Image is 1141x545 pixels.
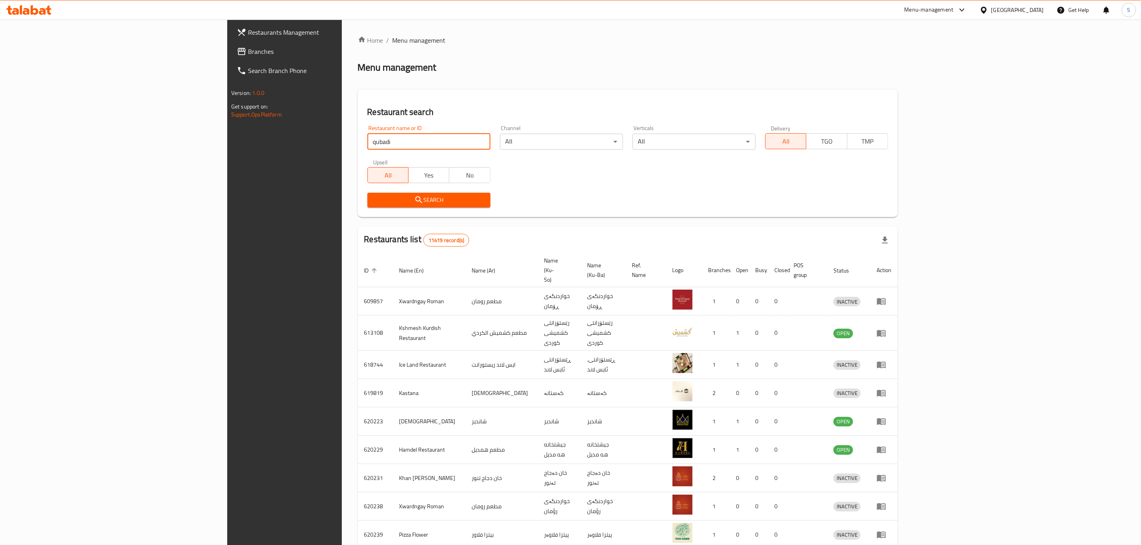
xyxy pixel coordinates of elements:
[230,61,418,80] a: Search Branch Phone
[768,287,788,316] td: 0
[749,253,768,287] th: Busy
[877,502,891,511] div: Menu
[673,523,693,543] img: Pizza Flower
[581,316,626,351] td: رێستۆرانتی کشمیشى كوردى
[833,445,853,454] span: OPEN
[833,417,853,427] div: OPEN
[768,316,788,351] td: 0
[768,253,788,287] th: Closed
[833,530,861,539] span: INACTIVE
[358,36,898,45] nav: breadcrumb
[749,379,768,407] td: 0
[581,436,626,464] td: جيشتخانه هه مديل
[749,436,768,464] td: 0
[633,134,756,150] div: All
[538,407,581,436] td: شانديز
[465,492,538,521] td: مطعم رومان
[730,436,749,464] td: 1
[581,492,626,521] td: خواردنگەی رؤمان
[408,167,449,183] button: Yes
[673,495,693,515] img: Xwardngay Roman
[374,195,484,205] span: Search
[248,28,411,37] span: Restaurants Management
[472,266,506,275] span: Name (Ar)
[749,287,768,316] td: 0
[393,464,465,492] td: Khan [PERSON_NAME]
[702,316,730,351] td: 1
[877,388,891,398] div: Menu
[248,66,411,75] span: Search Branch Phone
[870,253,898,287] th: Action
[581,379,626,407] td: کەستانە
[393,316,465,351] td: Kshmesh Kurdish Restaurant
[393,287,465,316] td: Xwardngay Roman
[424,237,469,244] span: 11419 record(s)
[231,109,282,120] a: Support.OpsPlatform
[877,530,891,539] div: Menu
[465,351,538,379] td: ايس لاند ريستورانت
[877,360,891,369] div: Menu
[581,407,626,436] td: شانديز
[730,351,749,379] td: 1
[877,473,891,483] div: Menu
[749,316,768,351] td: 0
[794,261,818,280] span: POS group
[833,297,861,306] div: INACTIVE
[465,407,538,436] td: شانديز
[768,436,788,464] td: 0
[768,464,788,492] td: 0
[833,329,853,338] div: OPEN
[393,492,465,521] td: Xwardngay Roman
[730,492,749,521] td: 0
[1127,6,1131,14] span: S
[875,231,895,250] div: Export file
[768,492,788,521] td: 0
[538,464,581,492] td: خان دەجاج تەنور
[673,322,693,342] img: Kshmesh Kurdish Restaurant
[449,167,490,183] button: No
[581,287,626,316] td: خواردنگەی ڕۆمان
[673,438,693,458] img: Hamdel Restaurant
[673,410,693,430] img: Shandiz
[231,88,251,98] span: Version:
[538,379,581,407] td: کەستانە
[393,436,465,464] td: Hamdel Restaurant
[877,445,891,454] div: Menu
[666,253,702,287] th: Logo
[673,290,693,310] img: Xwardngay Roman
[730,253,749,287] th: Open
[749,492,768,521] td: 0
[768,351,788,379] td: 0
[393,351,465,379] td: Ice Land Restaurant
[730,316,749,351] td: 1
[364,266,379,275] span: ID
[581,464,626,492] td: خان دەجاج تەنور
[833,360,861,370] div: INACTIVE
[833,502,861,511] span: INACTIVE
[833,266,859,275] span: Status
[769,136,803,147] span: All
[806,133,847,149] button: TGO
[702,492,730,521] td: 1
[364,233,470,247] h2: Restaurants list
[768,407,788,436] td: 0
[991,6,1044,14] div: [GEOGRAPHIC_DATA]
[412,170,446,181] span: Yes
[367,167,409,183] button: All
[538,316,581,351] td: رێستۆرانتی کشمیشى كوردى
[833,389,861,398] span: INACTIVE
[587,261,616,280] span: Name (Ku-Ba)
[905,5,954,15] div: Menu-management
[833,474,861,483] div: INACTIVE
[702,379,730,407] td: 2
[393,407,465,436] td: [DEMOGRAPHIC_DATA]
[538,287,581,316] td: خواردنگەی ڕۆمان
[465,436,538,464] td: مطعم همديل
[833,417,853,426] span: OPEN
[373,159,388,165] label: Upsell
[847,133,888,149] button: TMP
[399,266,435,275] span: Name (En)
[749,464,768,492] td: 0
